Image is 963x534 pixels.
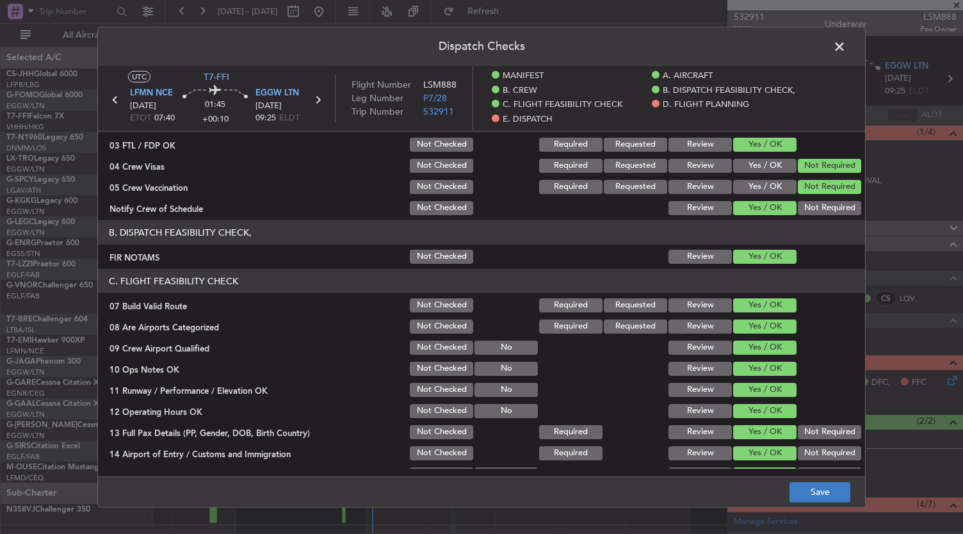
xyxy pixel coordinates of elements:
button: Review [668,138,732,152]
button: Review [668,250,732,264]
button: Yes / OK [733,446,797,460]
button: Yes / OK [733,404,797,418]
button: Not Required [798,201,861,215]
button: Not Required [798,425,861,439]
button: Yes / OK [733,467,797,481]
button: Review [668,320,732,334]
header: Dispatch Checks [98,28,865,66]
button: Save [789,481,850,502]
button: Yes / OK [733,425,797,439]
button: Review [668,201,732,215]
span: D. FLIGHT PLANNING [663,99,749,111]
button: Not Required [798,180,861,194]
button: Review [668,467,732,481]
button: Yes / OK [733,383,797,397]
button: Review [668,180,732,194]
button: Review [668,446,732,460]
button: Yes / OK [733,250,797,264]
button: Yes / OK [733,180,797,194]
span: B. DISPATCH FEASIBILITY CHECK, [663,84,795,97]
button: Review [668,383,732,397]
button: Review [668,341,732,355]
button: Not Required [798,467,861,481]
button: Yes / OK [733,341,797,355]
button: Yes / OK [733,201,797,215]
button: Yes / OK [733,298,797,312]
button: Yes / OK [733,159,797,173]
button: Not Required [798,159,861,173]
button: Review [668,404,732,418]
button: Yes / OK [733,320,797,334]
button: Review [668,159,732,173]
button: Yes / OK [733,362,797,376]
button: Review [668,362,732,376]
button: Review [668,425,732,439]
button: Yes / OK [733,138,797,152]
button: Review [668,298,732,312]
button: Not Required [798,446,861,460]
